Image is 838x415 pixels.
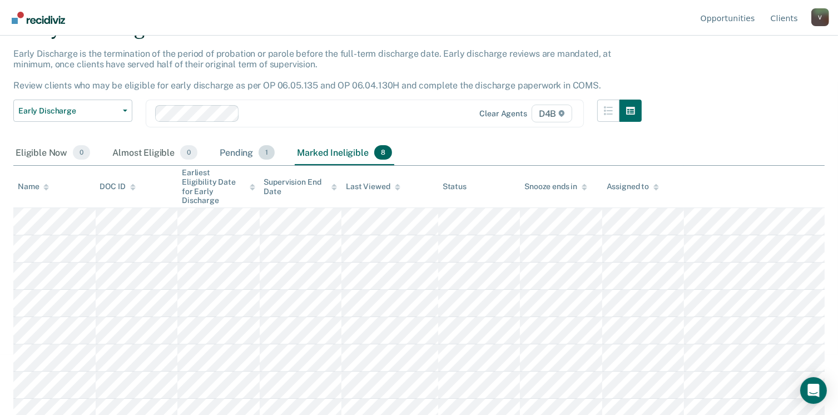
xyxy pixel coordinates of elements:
[259,145,275,160] span: 1
[13,48,611,91] p: Early Discharge is the termination of the period of probation or parole before the full-term disc...
[607,182,659,191] div: Assigned to
[524,182,587,191] div: Snooze ends in
[73,145,90,160] span: 0
[217,141,277,165] div: Pending1
[100,182,136,191] div: DOC ID
[295,141,394,165] div: Marked Ineligible8
[110,141,200,165] div: Almost Eligible0
[480,109,527,118] div: Clear agents
[800,377,827,404] div: Open Intercom Messenger
[180,145,197,160] span: 0
[12,12,65,24] img: Recidiviz
[264,177,338,196] div: Supervision End Date
[443,182,467,191] div: Status
[374,145,392,160] span: 8
[18,106,118,116] span: Early Discharge
[13,141,92,165] div: Eligible Now0
[811,8,829,26] div: V
[346,182,400,191] div: Last Viewed
[182,168,255,205] div: Earliest Eligibility Date for Early Discharge
[13,100,132,122] button: Early Discharge
[18,182,49,191] div: Name
[532,105,572,122] span: D4B
[811,8,829,26] button: Profile dropdown button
